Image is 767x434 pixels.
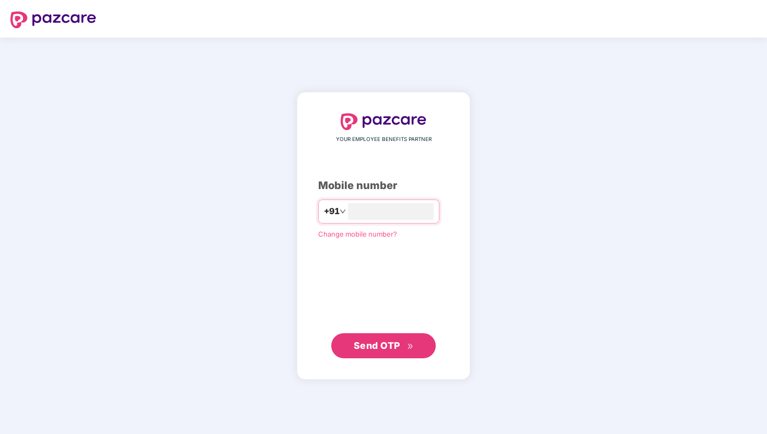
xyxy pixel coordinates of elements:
[340,208,346,215] span: down
[336,135,432,144] span: YOUR EMPLOYEE BENEFITS PARTNER
[331,333,436,358] button: Send OTPdouble-right
[318,230,397,238] a: Change mobile number?
[318,178,449,194] div: Mobile number
[324,205,340,218] span: +91
[354,340,400,351] span: Send OTP
[341,113,426,130] img: logo
[10,11,96,28] img: logo
[407,343,414,350] span: double-right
